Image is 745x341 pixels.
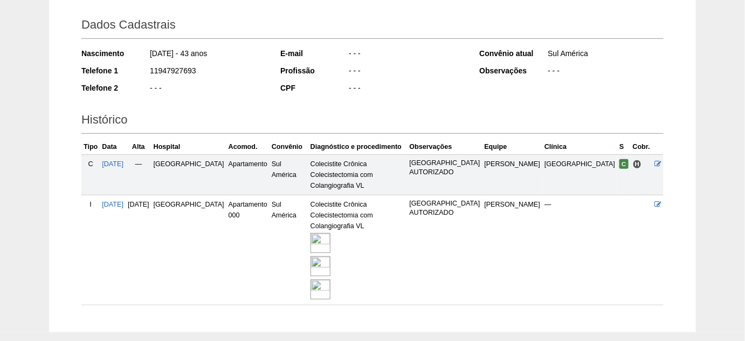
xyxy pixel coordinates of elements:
[409,199,480,217] p: [GEOGRAPHIC_DATA] AUTORIZADO
[270,154,308,195] td: Sul América
[348,48,465,62] div: - - -
[102,160,123,168] a: [DATE]
[151,154,226,195] td: [GEOGRAPHIC_DATA]
[128,201,149,208] span: [DATE]
[270,195,308,305] td: Sul América
[280,65,348,76] div: Profissão
[81,65,149,76] div: Telefone 1
[226,139,270,155] th: Acomod.
[102,201,123,208] a: [DATE]
[547,48,664,62] div: Sul América
[126,154,151,195] td: —
[81,83,149,93] div: Telefone 2
[81,48,149,59] div: Nascimento
[151,139,226,155] th: Hospital
[226,154,270,195] td: Apartamento
[126,139,151,155] th: Alta
[479,48,547,59] div: Convênio atual
[633,160,642,169] span: Hospital
[151,195,226,305] td: [GEOGRAPHIC_DATA]
[482,154,543,195] td: [PERSON_NAME]
[482,195,543,305] td: [PERSON_NAME]
[348,83,465,96] div: - - -
[409,159,480,177] p: [GEOGRAPHIC_DATA] AUTORIZADO
[308,154,408,195] td: Colecistite Crônica Colecistectomia com Colangiografia VL
[348,65,465,79] div: - - -
[81,109,664,134] h2: Histórico
[149,65,266,79] div: 11947927693
[407,139,482,155] th: Observações
[149,83,266,96] div: - - -
[308,139,408,155] th: Diagnóstico e procedimento
[542,139,617,155] th: Clínica
[226,195,270,305] td: Apartamento 000
[308,195,408,305] td: Colecistite Crônica Colecistectomia com Colangiografia VL
[100,139,126,155] th: Data
[81,139,100,155] th: Tipo
[84,199,98,210] div: I
[81,14,664,39] h2: Dados Cadastrais
[280,48,348,59] div: E-mail
[542,195,617,305] td: —
[542,154,617,195] td: [GEOGRAPHIC_DATA]
[482,139,543,155] th: Equipe
[617,139,631,155] th: S
[619,159,629,169] span: Confirmada
[547,65,664,79] div: - - -
[631,139,652,155] th: Cobr.
[479,65,547,76] div: Observações
[280,83,348,93] div: CPF
[84,159,98,169] div: C
[270,139,308,155] th: Convênio
[149,48,266,62] div: [DATE] - 43 anos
